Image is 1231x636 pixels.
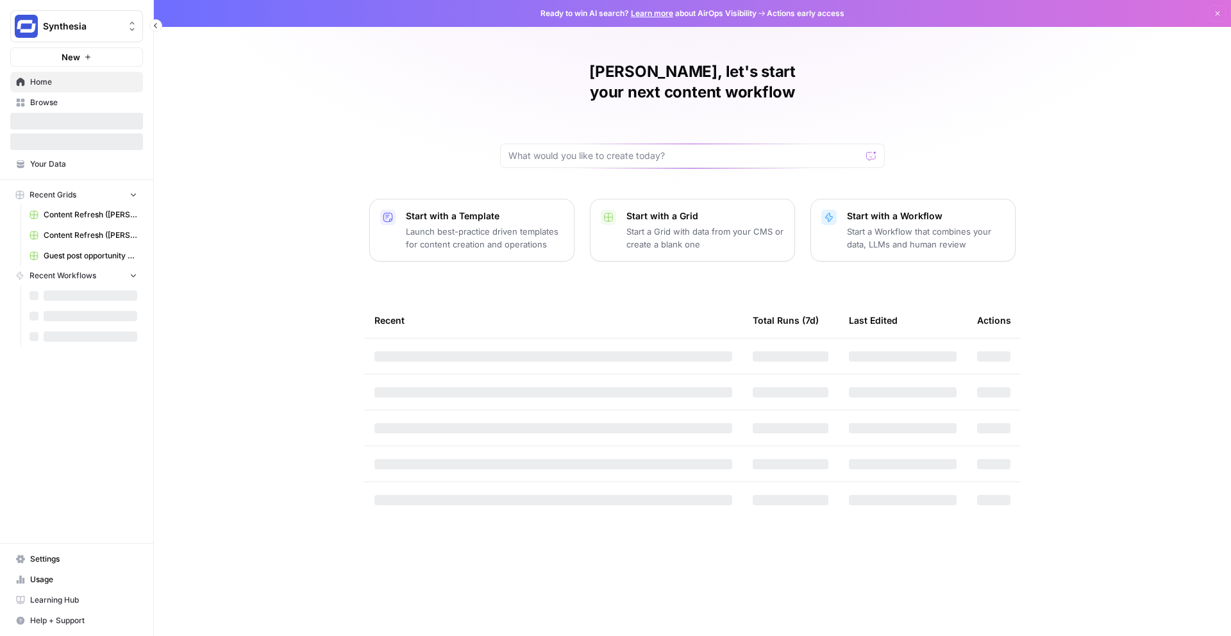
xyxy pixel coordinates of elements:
[15,15,38,38] img: Synthesia Logo
[30,97,137,108] span: Browse
[977,303,1011,338] div: Actions
[44,230,137,241] span: Content Refresh ([PERSON_NAME])
[369,199,574,262] button: Start with a TemplateLaunch best-practice driven templates for content creation and operations
[10,154,143,174] a: Your Data
[847,210,1005,222] p: Start with a Workflow
[30,158,137,170] span: Your Data
[10,185,143,205] button: Recent Grids
[626,225,784,251] p: Start a Grid with data from your CMS or create a blank one
[767,8,844,19] span: Actions early access
[10,590,143,610] a: Learning Hub
[10,47,143,67] button: New
[849,303,898,338] div: Last Edited
[508,149,861,162] input: What would you like to create today?
[10,10,143,42] button: Workspace: Synthesia
[62,51,80,63] span: New
[10,549,143,569] a: Settings
[10,266,143,285] button: Recent Workflows
[406,225,564,251] p: Launch best-practice driven templates for content creation and operations
[29,189,76,201] span: Recent Grids
[540,8,757,19] span: Ready to win AI search? about AirOps Visibility
[847,225,1005,251] p: Start a Workflow that combines your data, LLMs and human review
[753,303,819,338] div: Total Runs (7d)
[30,615,137,626] span: Help + Support
[30,553,137,565] span: Settings
[500,62,885,103] h1: [PERSON_NAME], let's start your next content workflow
[24,225,143,246] a: Content Refresh ([PERSON_NAME])
[10,72,143,92] a: Home
[24,246,143,266] a: Guest post opportunity hunter Grid
[30,574,137,585] span: Usage
[44,250,137,262] span: Guest post opportunity hunter Grid
[10,92,143,113] a: Browse
[29,270,96,281] span: Recent Workflows
[10,610,143,631] button: Help + Support
[590,199,795,262] button: Start with a GridStart a Grid with data from your CMS or create a blank one
[406,210,564,222] p: Start with a Template
[43,20,121,33] span: Synthesia
[10,569,143,590] a: Usage
[374,303,732,338] div: Recent
[44,209,137,221] span: Content Refresh ([PERSON_NAME]'s edit)
[24,205,143,225] a: Content Refresh ([PERSON_NAME]'s edit)
[30,76,137,88] span: Home
[810,199,1016,262] button: Start with a WorkflowStart a Workflow that combines your data, LLMs and human review
[626,210,784,222] p: Start with a Grid
[30,594,137,606] span: Learning Hub
[631,8,673,18] a: Learn more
